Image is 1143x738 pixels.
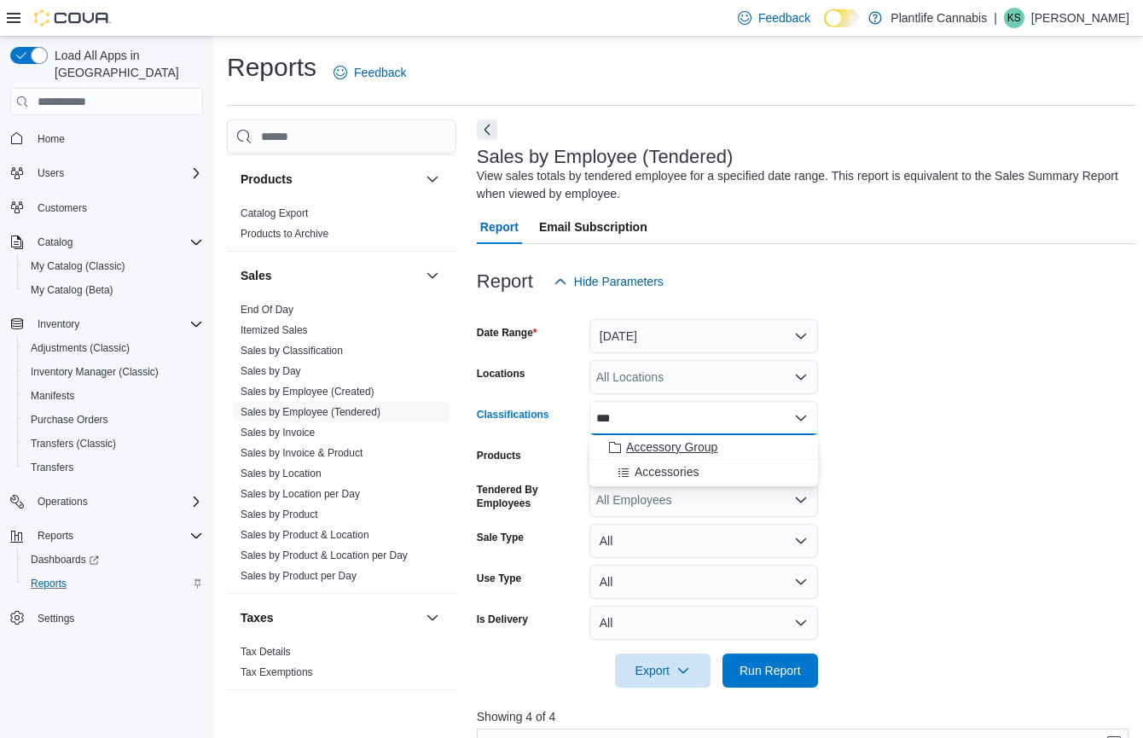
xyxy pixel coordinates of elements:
[241,508,318,521] span: Sales by Product
[241,468,322,479] a: Sales by Location
[3,125,210,150] button: Home
[422,607,443,628] button: Taxes
[31,163,203,183] span: Users
[626,439,717,456] span: Accessory Group
[227,50,316,84] h1: Reports
[241,666,313,678] a: Tax Exemptions
[824,9,860,27] input: Dark Mode
[241,549,408,562] span: Sales by Product & Location per Day
[241,406,380,418] a: Sales by Employee (Tendered)
[480,210,519,244] span: Report
[31,413,108,427] span: Purchase Orders
[31,608,81,629] a: Settings
[3,312,210,336] button: Inventory
[589,435,818,460] button: Accessory Group
[241,645,291,659] span: Tax Details
[589,435,818,485] div: Choose from the following options
[891,8,987,28] p: Plantlife Cannabis
[477,531,524,544] label: Sale Type
[794,493,808,507] button: Open list of options
[38,201,87,215] span: Customers
[477,119,497,140] button: Next
[227,203,456,251] div: Products
[24,549,203,570] span: Dashboards
[3,195,210,220] button: Customers
[241,171,293,188] h3: Products
[24,573,203,594] span: Reports
[31,283,113,297] span: My Catalog (Beta)
[1007,8,1021,28] span: KS
[24,362,203,382] span: Inventory Manager (Classic)
[241,508,318,520] a: Sales by Product
[241,267,419,284] button: Sales
[24,573,73,594] a: Reports
[24,457,80,478] a: Transfers
[615,654,711,688] button: Export
[38,132,65,146] span: Home
[574,273,664,290] span: Hide Parameters
[241,446,363,460] span: Sales by Invoice & Product
[477,271,533,292] h3: Report
[24,362,165,382] a: Inventory Manager (Classic)
[24,433,123,454] a: Transfers (Classic)
[227,299,456,593] div: Sales
[241,303,293,317] span: End Of Day
[241,487,360,501] span: Sales by Location per Day
[17,254,210,278] button: My Catalog (Classic)
[477,483,583,510] label: Tendered By Employees
[422,169,443,189] button: Products
[31,129,72,149] a: Home
[24,256,203,276] span: My Catalog (Classic)
[3,606,210,630] button: Settings
[589,319,818,353] button: [DATE]
[477,408,549,421] label: Classifications
[241,228,328,240] a: Products to Archive
[31,577,67,590] span: Reports
[241,426,315,439] span: Sales by Invoice
[241,529,369,541] a: Sales by Product & Location
[589,460,818,485] button: Accessories
[589,524,818,558] button: All
[994,8,997,28] p: |
[38,612,74,625] span: Settings
[24,410,115,430] a: Purchase Orders
[477,613,528,626] label: Is Delivery
[477,708,1135,725] p: Showing 4 of 4
[31,314,86,334] button: Inventory
[31,437,116,450] span: Transfers (Classic)
[241,570,357,582] a: Sales by Product per Day
[241,467,322,480] span: Sales by Location
[38,166,64,180] span: Users
[477,449,521,462] label: Products
[38,317,79,331] span: Inventory
[794,411,808,425] button: Close list of options
[31,197,203,218] span: Customers
[547,264,670,299] button: Hide Parameters
[17,432,210,456] button: Transfers (Classic)
[31,553,99,567] span: Dashboards
[241,665,313,679] span: Tax Exemptions
[31,341,130,355] span: Adjustments (Classic)
[31,607,203,629] span: Settings
[10,119,203,675] nav: Complex example
[3,490,210,514] button: Operations
[740,662,801,679] span: Run Report
[241,609,419,626] button: Taxes
[31,163,71,183] button: Users
[38,495,88,508] span: Operations
[31,491,203,512] span: Operations
[241,207,308,219] a: Catalog Export
[24,549,106,570] a: Dashboards
[48,47,203,81] span: Load All Apps in [GEOGRAPHIC_DATA]
[241,385,374,398] span: Sales by Employee (Created)
[589,565,818,599] button: All
[241,171,419,188] button: Products
[31,232,79,253] button: Catalog
[1004,8,1024,28] div: Kris Swick
[24,280,120,300] a: My Catalog (Beta)
[24,386,203,406] span: Manifests
[241,447,363,459] a: Sales by Invoice & Product
[17,278,210,302] button: My Catalog (Beta)
[241,427,315,439] a: Sales by Invoice
[34,9,111,26] img: Cova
